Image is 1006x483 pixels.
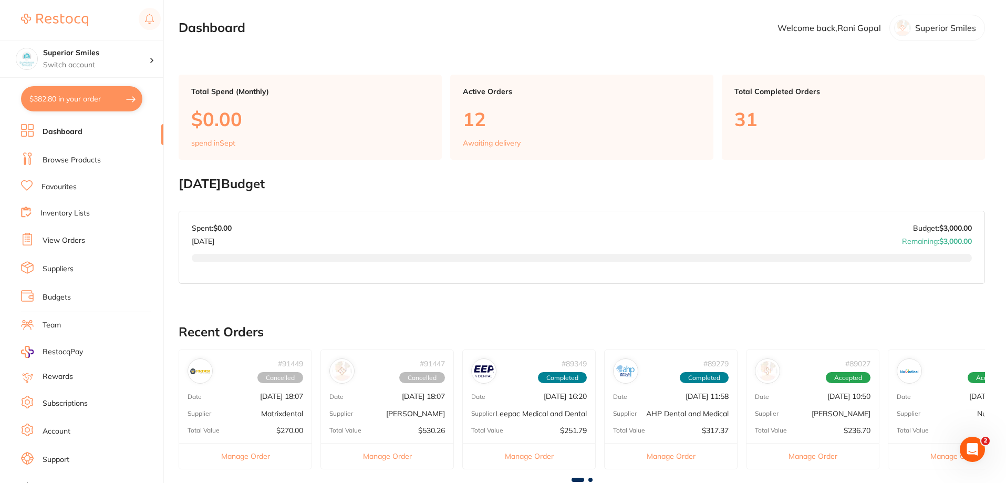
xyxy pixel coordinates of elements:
strong: $0.00 [213,223,232,233]
p: Date [897,393,911,400]
p: Date [471,393,485,400]
img: Henry Schein Halas [332,361,352,381]
p: Active Orders [463,87,701,96]
p: # 91447 [420,359,445,368]
p: [PERSON_NAME] [812,409,870,418]
a: Subscriptions [43,398,88,409]
p: [DATE] 10:50 [827,392,870,400]
strong: $3,000.00 [939,237,972,246]
img: Superior Smiles [16,48,37,69]
a: Total Spend (Monthly)$0.00spend inSept [179,75,442,160]
img: RestocqPay [21,346,34,358]
p: Spent: [192,224,232,232]
p: Total Value [329,427,361,434]
p: $0.00 [191,108,429,130]
span: Cancelled [257,372,303,384]
p: Date [188,393,202,400]
span: Cancelled [399,372,445,384]
a: RestocqPay [21,346,83,358]
img: Henry Schein Halas [758,361,777,381]
p: Superior Smiles [915,23,976,33]
p: Total Value [755,427,787,434]
h2: Recent Orders [179,325,985,340]
span: RestocqPay [43,347,83,357]
button: $382.80 in your order [21,86,142,111]
button: Manage Order [746,443,879,469]
a: Inventory Lists [40,208,90,219]
p: # 91449 [278,359,303,368]
span: Completed [680,372,729,384]
a: Active Orders12Awaiting delivery [450,75,713,160]
p: Switch account [43,60,149,70]
a: Rewards [43,372,73,382]
a: Account [43,426,70,437]
p: Supplier [897,410,920,417]
p: Supplier [755,410,779,417]
p: Supplier [329,410,353,417]
p: $236.70 [844,426,870,435]
p: [PERSON_NAME] [386,409,445,418]
h2: Dashboard [179,20,245,35]
a: Suppliers [43,264,74,274]
a: Team [43,320,61,331]
img: Leepac Medical and Dental [474,361,494,381]
a: Browse Products [43,155,101,166]
p: [DATE] 16:20 [544,392,587,400]
button: Manage Order [321,443,453,469]
img: Matrixdental [190,361,210,381]
p: $270.00 [276,426,303,435]
p: Matrixdental [261,409,303,418]
p: Remaining: [902,233,972,245]
img: Numedical [899,361,919,381]
a: Favourites [42,182,77,192]
img: Restocq Logo [21,14,88,26]
iframe: Intercom live chat [960,437,985,462]
p: 31 [734,108,972,130]
button: Manage Order [179,443,312,469]
h4: Superior Smiles [43,48,149,58]
p: Total Value [471,427,503,434]
a: Restocq Logo [21,8,88,32]
button: Manage Order [463,443,595,469]
p: # 89349 [562,359,587,368]
p: Total Completed Orders [734,87,972,96]
p: [DATE] [192,233,232,245]
h2: [DATE] Budget [179,177,985,191]
a: Budgets [43,292,71,303]
p: Leepac Medical and Dental [495,409,587,418]
span: 2 [981,437,990,445]
p: Supplier [613,410,637,417]
p: AHP Dental and Medical [646,409,729,418]
p: Total Value [897,427,929,434]
p: $251.79 [560,426,587,435]
p: [DATE] 11:58 [686,392,729,400]
button: Manage Order [605,443,737,469]
a: View Orders [43,235,85,246]
p: [DATE] 18:07 [260,392,303,400]
p: $317.37 [702,426,729,435]
p: [DATE] 18:07 [402,392,445,400]
p: Total Value [613,427,645,434]
p: 12 [463,108,701,130]
strong: $3,000.00 [939,223,972,233]
img: AHP Dental and Medical [616,361,636,381]
span: Completed [538,372,587,384]
p: Welcome back, Rani Gopal [777,23,881,33]
p: Date [755,393,769,400]
p: Date [613,393,627,400]
p: $530.26 [418,426,445,435]
p: # 89279 [703,359,729,368]
a: Support [43,455,69,465]
p: Supplier [471,410,495,417]
p: Total Spend (Monthly) [191,87,429,96]
p: Supplier [188,410,211,417]
p: Awaiting delivery [463,139,521,147]
p: Date [329,393,344,400]
span: Accepted [826,372,870,384]
p: Budget: [913,224,972,232]
p: Total Value [188,427,220,434]
p: # 89027 [845,359,870,368]
a: Total Completed Orders31 [722,75,985,160]
p: spend in Sept [191,139,235,147]
a: Dashboard [43,127,82,137]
